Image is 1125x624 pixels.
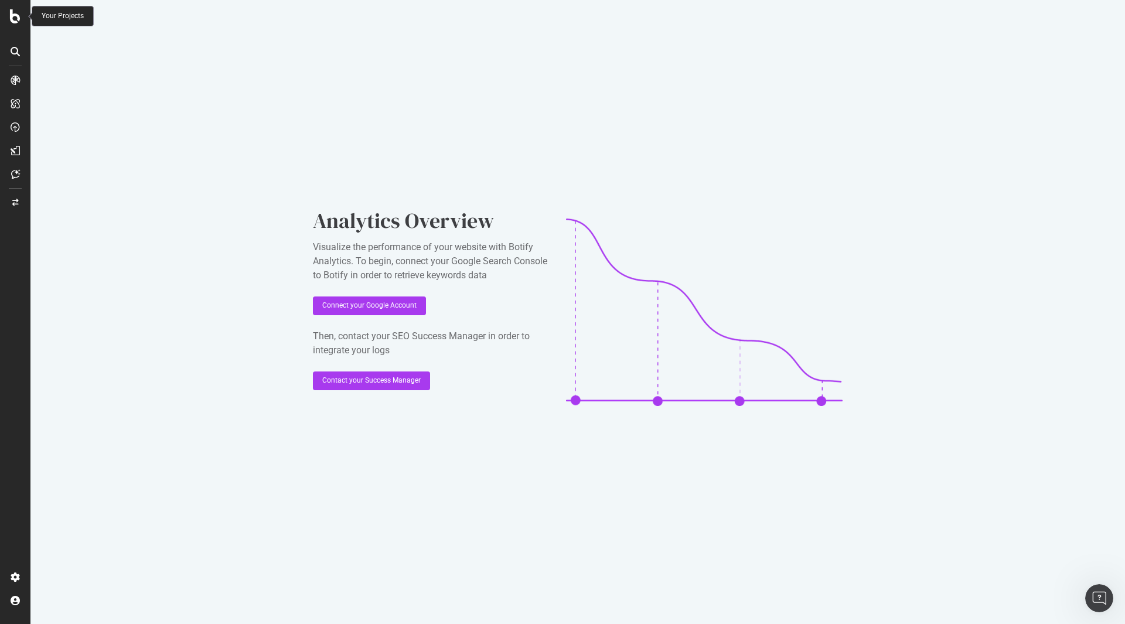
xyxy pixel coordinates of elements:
div: Visualize the performance of your website with Botify Analytics. To begin, connect your Google Se... [313,240,547,282]
img: CaL_T18e.png [566,219,843,406]
iframe: Intercom live chat [1085,584,1113,612]
div: Analytics Overview [313,206,547,236]
button: Connect your Google Account [313,296,426,315]
div: Contact your Success Manager [322,376,421,386]
div: Connect your Google Account [322,301,417,311]
div: Then, contact your SEO Success Manager in order to integrate your logs [313,329,547,357]
button: Contact your Success Manager [313,371,430,390]
div: Your Projects [42,11,84,21]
